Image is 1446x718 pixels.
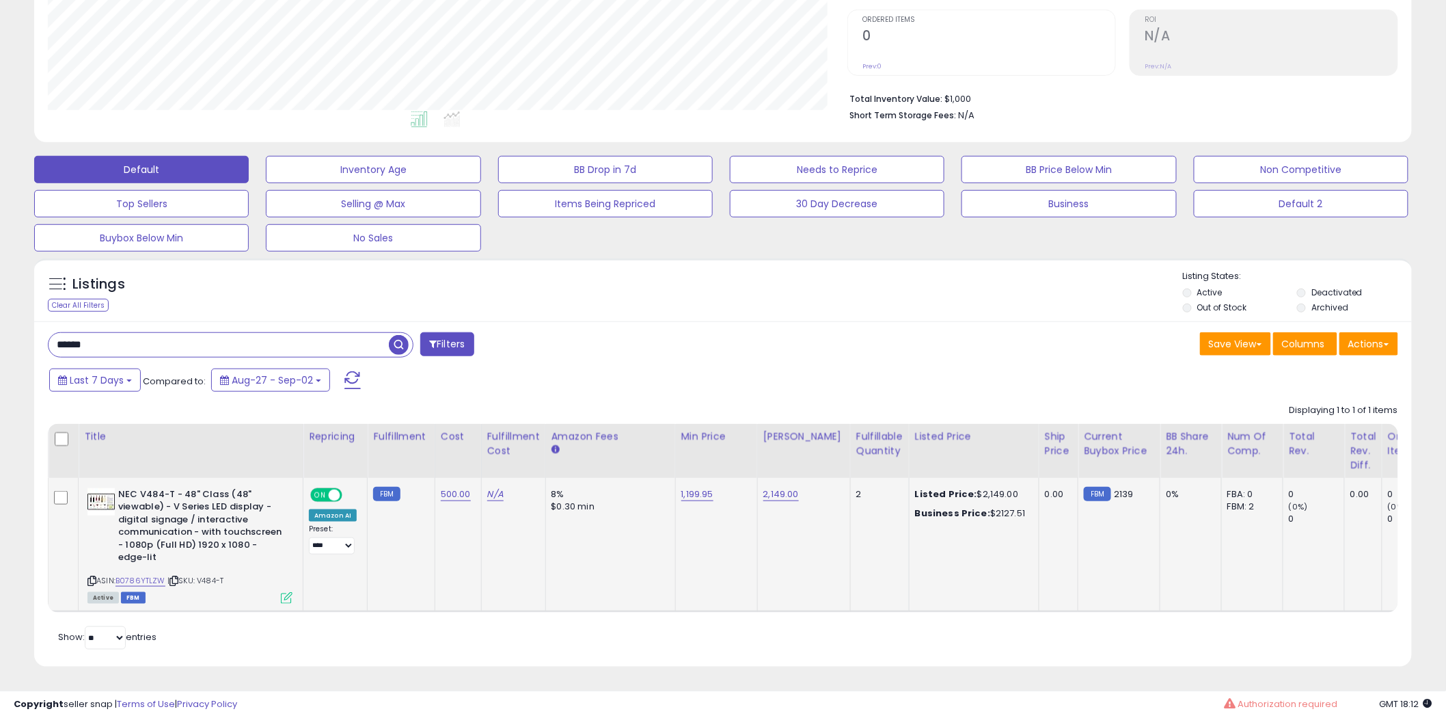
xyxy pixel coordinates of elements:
[915,429,1033,444] div: Listed Price
[84,429,297,444] div: Title
[1311,302,1348,313] label: Archived
[58,630,156,643] span: Show: entries
[1194,156,1408,183] button: Non Competitive
[1197,287,1223,298] label: Active
[856,488,899,501] div: 2
[1339,332,1398,356] button: Actions
[34,156,249,183] button: Default
[70,373,124,387] span: Last 7 Days
[72,275,125,294] h5: Listings
[849,109,956,121] b: Short Term Storage Fees:
[915,507,990,520] b: Business Price:
[1166,429,1216,458] div: BB Share 24h.
[266,190,480,217] button: Selling @ Max
[14,697,64,710] strong: Copyright
[487,488,504,501] a: N/A
[862,62,882,70] small: Prev: 0
[1350,488,1372,501] div: 0.00
[1084,487,1110,501] small: FBM
[420,332,474,356] button: Filters
[915,488,977,501] b: Listed Price:
[1194,190,1408,217] button: Default 2
[1166,488,1211,501] div: 0%
[1282,337,1325,351] span: Columns
[1227,501,1272,513] div: FBM: 2
[1350,429,1376,473] div: Total Rev. Diff.
[681,429,752,444] div: Min Price
[167,575,223,586] span: | SKU: V484-T
[1388,501,1407,512] small: (0%)
[1227,488,1272,501] div: FBA: 0
[312,489,329,501] span: ON
[730,156,944,183] button: Needs to Reprice
[551,488,665,501] div: 8%
[309,429,361,444] div: Repricing
[1084,429,1154,458] div: Current Buybox Price
[87,488,115,516] img: 41cDuUsAtIL._SL40_.jpg
[915,488,1028,501] div: $2,149.00
[551,501,665,513] div: $0.30 min
[211,369,330,392] button: Aug-27 - Sep-02
[117,697,175,710] a: Terms of Use
[1145,16,1397,24] span: ROI
[1197,302,1247,313] label: Out of Stock
[1311,287,1363,298] label: Deactivated
[177,697,237,710] a: Privacy Policy
[266,224,480,252] button: No Sales
[48,299,109,312] div: Clear All Filters
[1115,488,1134,501] span: 2139
[441,488,471,501] a: 500.00
[1045,488,1067,501] div: 0.00
[34,224,249,252] button: Buybox Below Min
[1290,404,1398,417] div: Displaying 1 to 1 of 1 items
[309,524,357,555] div: Preset:
[730,190,944,217] button: 30 Day Decrease
[87,488,292,602] div: ASIN:
[763,488,799,501] a: 2,149.00
[309,509,357,522] div: Amazon AI
[1183,270,1412,283] p: Listing States:
[340,489,362,501] span: OFF
[915,507,1028,520] div: $2127.51
[849,90,1388,106] li: $1,000
[1289,429,1339,458] div: Total Rev.
[121,592,146,604] span: FBM
[87,592,119,604] span: All listings currently available for purchase on Amazon
[1388,488,1443,501] div: 0
[961,156,1176,183] button: BB Price Below Min
[487,429,540,458] div: Fulfillment Cost
[862,28,1115,46] h2: 0
[1289,488,1344,501] div: 0
[1200,332,1271,356] button: Save View
[856,429,903,458] div: Fulfillable Quantity
[441,429,476,444] div: Cost
[49,369,141,392] button: Last 7 Days
[373,487,400,501] small: FBM
[1273,332,1337,356] button: Columns
[34,190,249,217] button: Top Sellers
[1380,697,1432,710] span: 2025-09-10 18:12 GMT
[498,156,713,183] button: BB Drop in 7d
[1289,513,1344,525] div: 0
[498,190,713,217] button: Items Being Repriced
[958,109,974,122] span: N/A
[551,429,670,444] div: Amazon Fees
[1227,429,1277,458] div: Num of Comp.
[849,93,942,105] b: Total Inventory Value:
[118,488,284,568] b: NEC V484-T - 48" Class (48" viewable) - V Series LED display - digital signage / interactive comm...
[143,375,206,388] span: Compared to:
[862,16,1115,24] span: Ordered Items
[266,156,480,183] button: Inventory Age
[232,373,313,387] span: Aug-27 - Sep-02
[115,575,165,587] a: B0786YTLZW
[961,190,1176,217] button: Business
[551,444,560,456] small: Amazon Fees.
[1388,429,1438,458] div: Ordered Items
[1145,28,1397,46] h2: N/A
[763,429,845,444] div: [PERSON_NAME]
[1045,429,1072,458] div: Ship Price
[1289,501,1308,512] small: (0%)
[1388,513,1443,525] div: 0
[14,698,237,711] div: seller snap | |
[681,488,713,501] a: 1,199.95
